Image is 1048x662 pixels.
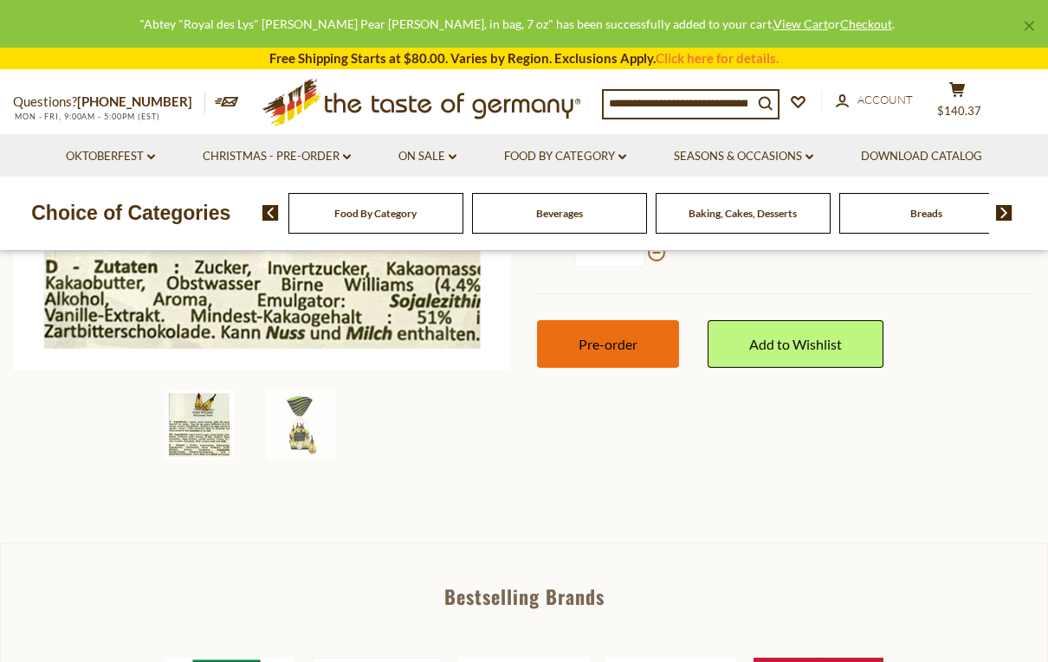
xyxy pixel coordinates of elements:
[857,93,913,106] span: Account
[262,205,279,221] img: previous arrow
[579,336,637,352] span: Pre-order
[937,104,981,118] span: $140.37
[165,390,234,460] img: Abtey "Royal des Lys" Williams Pear Brandy Pralines, in bag, 7 oz
[398,147,456,166] a: On Sale
[840,16,892,31] a: Checkout
[13,91,205,113] p: Questions?
[14,14,1020,34] div: "Abtey "Royal des Lys" [PERSON_NAME] Pear [PERSON_NAME], in bag, 7 oz" has been successfully adde...
[77,93,192,109] a: [PHONE_NUMBER]
[1024,21,1034,31] a: ×
[674,147,813,166] a: Seasons & Occasions
[267,390,336,460] img: Abtey Royal des Lys Williams Pear Brandy Pralines
[536,207,583,220] a: Beverages
[203,147,351,166] a: Christmas - PRE-ORDER
[334,207,417,220] a: Food By Category
[689,207,797,220] a: Baking, Cakes, Desserts
[13,112,160,121] span: MON - FRI, 9:00AM - 5:00PM (EST)
[836,91,913,110] a: Account
[708,320,883,368] a: Add to Wishlist
[910,207,942,220] a: Breads
[861,147,982,166] a: Download Catalog
[773,16,828,31] a: View Cart
[996,205,1012,221] img: next arrow
[537,320,679,368] button: Pre-order
[504,147,626,166] a: Food By Category
[66,147,155,166] a: Oktoberfest
[931,81,983,125] button: $140.37
[656,50,779,66] a: Click here for details.
[1,587,1047,606] div: Bestselling Brands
